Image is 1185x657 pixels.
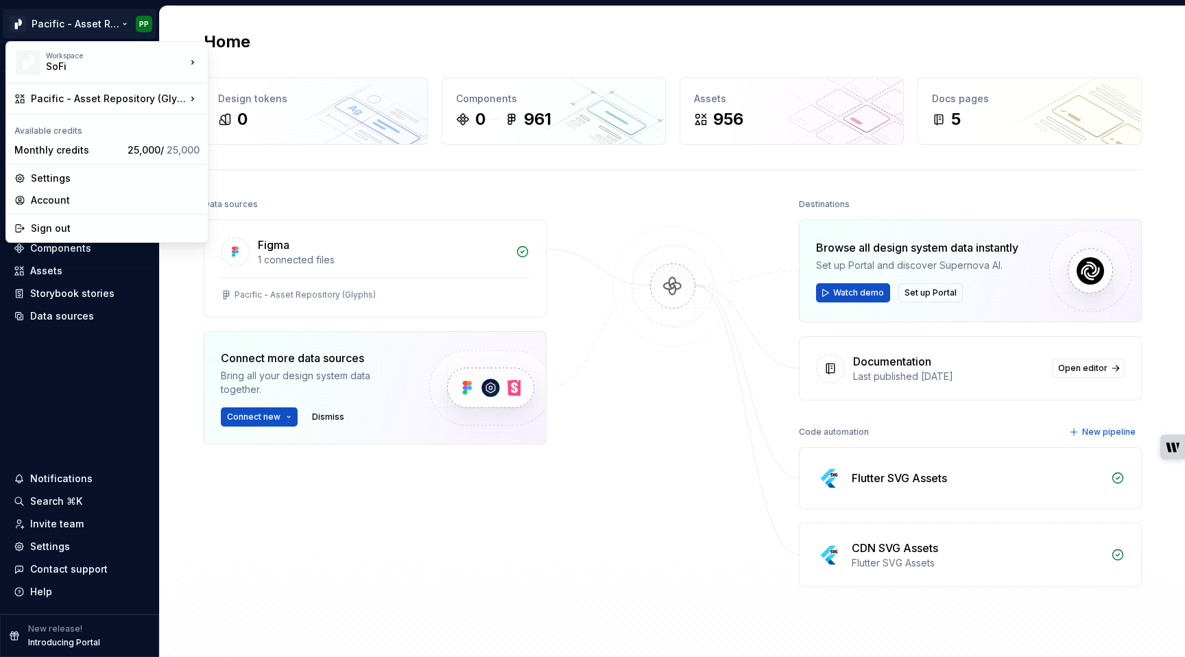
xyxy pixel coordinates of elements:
[31,92,186,106] div: Pacific - Asset Repository (Glyphs)
[167,144,200,156] span: 25,000
[46,60,163,73] div: SoFi
[9,117,205,139] div: Available credits
[31,171,200,185] div: Settings
[31,193,200,207] div: Account
[128,144,200,156] span: 25,000 /
[31,222,200,235] div: Sign out
[46,51,186,60] div: Workspace
[14,143,122,157] div: Monthly credits
[16,50,40,75] img: 8d0dbd7b-a897-4c39-8ca0-62fbda938e11.png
